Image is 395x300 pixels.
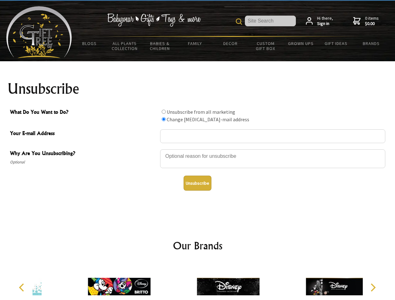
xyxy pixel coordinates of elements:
a: Brands [354,37,389,50]
button: Next [366,281,380,294]
a: Decor [213,37,248,50]
span: 0 items [365,15,379,27]
a: Family [178,37,213,50]
span: Optional [10,158,157,166]
span: Why Are You Unsubscribing? [10,149,157,158]
a: Grown Ups [283,37,318,50]
textarea: Why Are You Unsubscribing? [160,149,385,168]
input: What Do You Want to Do? [162,117,166,121]
strong: $0.00 [365,21,379,27]
h1: Unsubscribe [8,81,388,96]
input: Site Search [245,16,296,26]
button: Unsubscribe [184,176,211,191]
a: Hi there,Sign in [306,16,333,27]
strong: Sign in [317,21,333,27]
label: Change [MEDICAL_DATA]-mail address [167,116,249,122]
a: All Plants Collection [107,37,143,55]
img: Babyware - Gifts - Toys and more... [6,6,72,58]
input: What Do You Want to Do? [162,110,166,114]
span: Hi there, [317,16,333,27]
input: Your E-mail Address [160,129,385,143]
span: What Do You Want to Do? [10,108,157,117]
a: Custom Gift Box [248,37,283,55]
a: 0 items$0.00 [353,16,379,27]
span: Your E-mail Address [10,129,157,138]
a: Gift Ideas [318,37,354,50]
button: Previous [16,281,29,294]
a: Babies & Children [142,37,178,55]
img: product search [236,18,242,25]
h2: Our Brands [13,238,383,253]
label: Unsubscribe from all marketing [167,109,235,115]
img: Babywear - Gifts - Toys & more [107,13,201,27]
a: BLOGS [72,37,107,50]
